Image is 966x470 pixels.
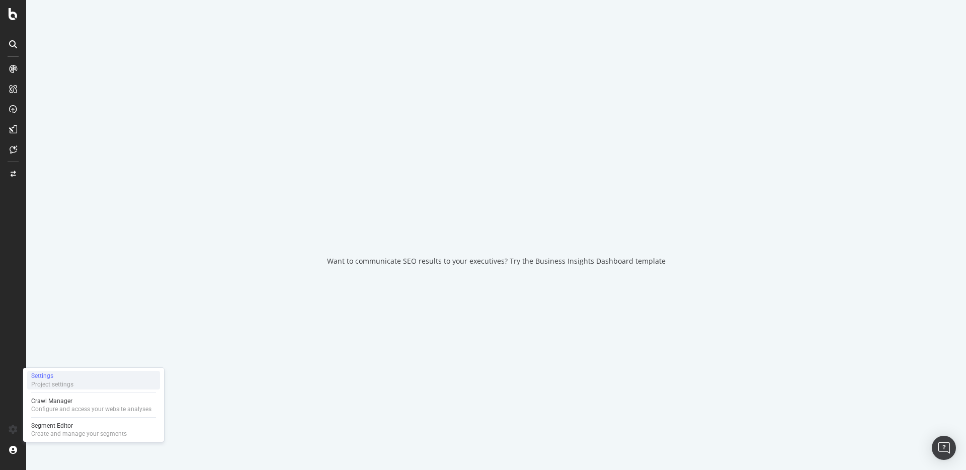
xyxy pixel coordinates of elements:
[27,371,160,389] a: SettingsProject settings
[31,430,127,438] div: Create and manage your segments
[31,372,73,380] div: Settings
[327,256,666,266] div: Want to communicate SEO results to your executives? Try the Business Insights Dashboard template
[31,422,127,430] div: Segment Editor
[31,405,151,413] div: Configure and access your website analyses
[27,396,160,414] a: Crawl ManagerConfigure and access your website analyses
[31,380,73,388] div: Project settings
[932,436,956,460] div: Open Intercom Messenger
[27,421,160,439] a: Segment EditorCreate and manage your segments
[460,204,532,240] div: animation
[31,397,151,405] div: Crawl Manager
